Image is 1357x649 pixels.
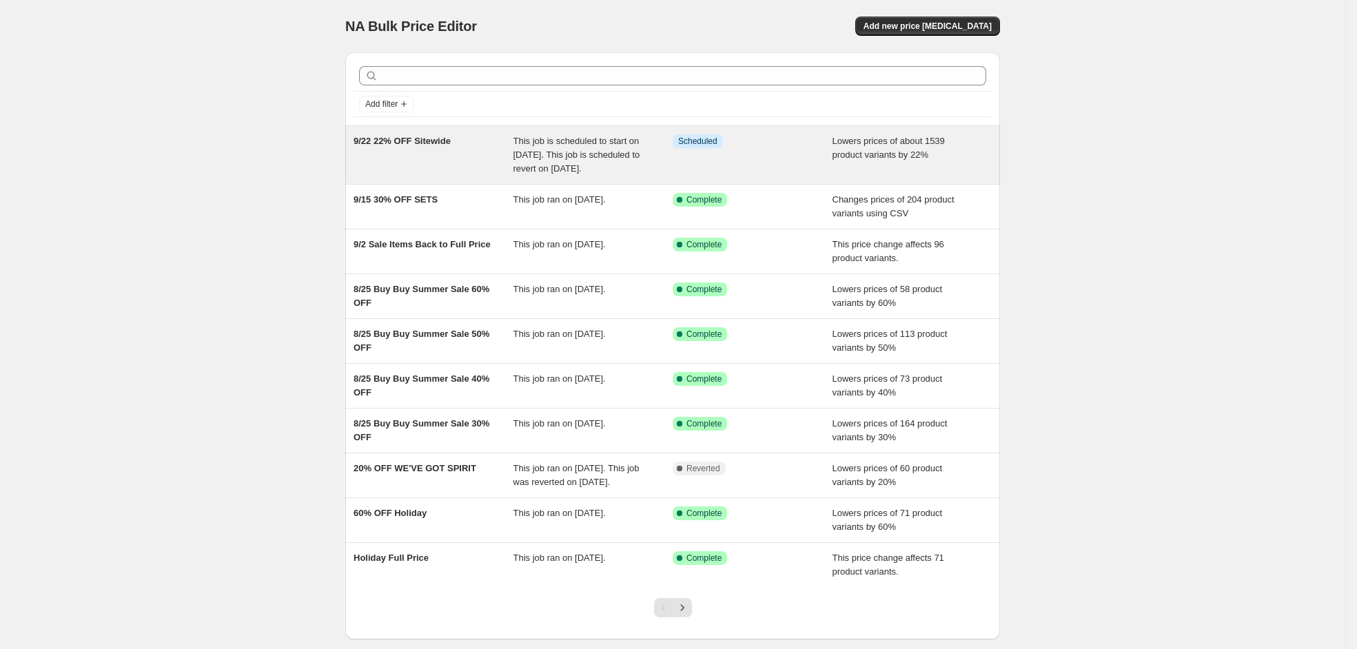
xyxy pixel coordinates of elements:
[354,239,491,249] span: 9/2 Sale Items Back to Full Price
[673,598,692,617] button: Next
[513,508,606,518] span: This job ran on [DATE].
[513,194,606,205] span: This job ran on [DATE].
[354,463,476,473] span: 20% OFF WE'VE GOT SPIRIT
[354,418,489,442] span: 8/25 Buy Buy Summer Sale 30% OFF
[513,373,606,384] span: This job ran on [DATE].
[833,418,948,442] span: Lowers prices of 164 product variants by 30%
[686,329,722,340] span: Complete
[513,284,606,294] span: This job ran on [DATE].
[678,136,717,147] span: Scheduled
[359,96,414,112] button: Add filter
[833,194,955,218] span: Changes prices of 204 product variants using CSV
[513,239,606,249] span: This job ran on [DATE].
[354,508,427,518] span: 60% OFF Holiday
[686,508,722,519] span: Complete
[686,418,722,429] span: Complete
[345,19,477,34] span: NA Bulk Price Editor
[686,373,722,384] span: Complete
[513,329,606,339] span: This job ran on [DATE].
[833,239,944,263] span: This price change affects 96 product variants.
[354,136,451,146] span: 9/22 22% OFF Sitewide
[513,136,640,174] span: This job is scheduled to start on [DATE]. This job is scheduled to revert on [DATE].
[833,553,944,577] span: This price change affects 71 product variants.
[833,136,945,160] span: Lowers prices of about 1539 product variants by 22%
[833,373,943,398] span: Lowers prices of 73 product variants by 40%
[354,329,489,353] span: 8/25 Buy Buy Summer Sale 50% OFF
[833,329,948,353] span: Lowers prices of 113 product variants by 50%
[833,284,943,308] span: Lowers prices of 58 product variants by 60%
[686,239,722,250] span: Complete
[686,553,722,564] span: Complete
[365,99,398,110] span: Add filter
[354,284,489,308] span: 8/25 Buy Buy Summer Sale 60% OFF
[513,418,606,429] span: This job ran on [DATE].
[513,463,640,487] span: This job ran on [DATE]. This job was reverted on [DATE].
[686,463,720,474] span: Reverted
[354,194,438,205] span: 9/15 30% OFF SETS
[686,284,722,295] span: Complete
[354,553,429,563] span: Holiday Full Price
[833,508,943,532] span: Lowers prices of 71 product variants by 60%
[654,598,692,617] nav: Pagination
[864,21,992,32] span: Add new price [MEDICAL_DATA]
[354,373,489,398] span: 8/25 Buy Buy Summer Sale 40% OFF
[513,553,606,563] span: This job ran on [DATE].
[855,17,1000,36] button: Add new price [MEDICAL_DATA]
[833,463,943,487] span: Lowers prices of 60 product variants by 20%
[686,194,722,205] span: Complete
